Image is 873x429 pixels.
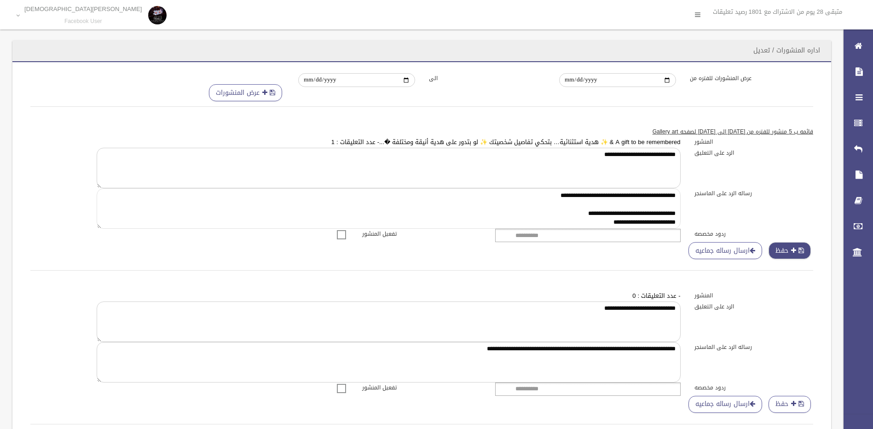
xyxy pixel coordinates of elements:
[688,188,820,198] label: رساله الرد على الماسنجر
[688,383,820,393] label: ردود مخصصه
[769,242,811,259] button: حفظ
[632,290,680,301] a: - عدد التعليقات : 0
[209,84,282,101] button: عرض المنشورات
[653,127,813,137] u: قائمه ب 5 منشور للفتره من [DATE] الى [DATE] لصفحه Gallery art
[742,41,831,59] header: اداره المنشورات / تعديل
[355,229,488,239] label: تفعيل المنشور
[688,342,820,352] label: رساله الرد على الماسنجر
[688,229,820,239] label: ردود مخصصه
[683,73,813,83] label: عرض المنشورات للفتره من
[688,290,820,301] label: المنشور
[688,148,820,158] label: الرد على التعليق
[688,301,820,312] label: الرد على التعليق
[355,383,488,393] label: تفعيل المنشور
[769,396,811,413] button: حفظ
[688,242,762,259] a: ارسال رساله جماعيه
[422,73,552,83] label: الى
[331,136,681,148] a: A gift to be remembered & ✨ هدية استثنائية… بتحكي تفاصيل شخصيتك ✨ لو بتدور على هدية أنيقة ومختلفة...
[24,6,142,12] p: [PERSON_NAME][DEMOGRAPHIC_DATA]
[24,18,142,25] small: Facebook User
[688,137,820,147] label: المنشور
[688,396,762,413] a: ارسال رساله جماعيه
